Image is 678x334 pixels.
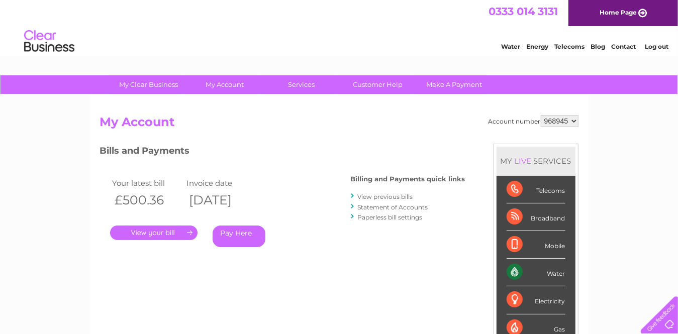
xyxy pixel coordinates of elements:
a: 0333 014 3131 [489,5,558,18]
a: Contact [611,43,636,50]
div: MY SERVICES [497,147,575,175]
div: Account number [489,115,578,127]
a: My Account [183,75,266,94]
img: logo.png [24,26,75,57]
div: Telecoms [507,176,565,203]
a: Statement of Accounts [358,203,428,211]
a: Water [501,43,520,50]
div: Mobile [507,231,565,259]
a: Energy [526,43,548,50]
h2: My Account [100,115,578,134]
th: £500.36 [110,190,184,210]
td: Invoice date [184,176,258,190]
td: Your latest bill [110,176,184,190]
a: Telecoms [554,43,585,50]
div: Broadband [507,203,565,231]
div: Water [507,259,565,286]
a: Paperless bill settings [358,213,423,221]
a: Customer Help [336,75,419,94]
a: . [110,226,198,240]
a: Blog [591,43,605,50]
a: View previous bills [358,193,413,200]
div: LIVE [513,156,534,166]
h4: Billing and Payments quick links [351,175,465,183]
th: [DATE] [184,190,258,210]
a: Make A Payment [413,75,496,94]
div: Electricity [507,286,565,314]
a: Log out [645,43,668,50]
a: Pay Here [213,226,265,247]
a: Services [260,75,343,94]
a: My Clear Business [107,75,190,94]
h3: Bills and Payments [100,144,465,161]
div: Clear Business is a trading name of Verastar Limited (registered in [GEOGRAPHIC_DATA] No. 3667643... [102,6,577,49]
